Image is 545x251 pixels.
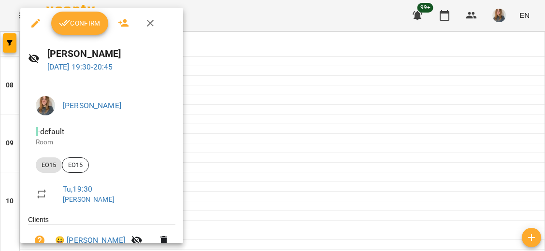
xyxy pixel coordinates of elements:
[55,235,125,246] a: 😀 [PERSON_NAME]
[62,161,88,169] span: ЕО15
[63,101,121,110] a: [PERSON_NAME]
[36,127,66,136] span: - default
[51,12,108,35] button: Confirm
[47,62,113,71] a: [DATE] 19:30-20:45
[36,161,62,169] span: ЕО15
[63,184,92,194] a: Tu , 19:30
[62,157,89,173] div: ЕО15
[36,96,55,115] img: 6f40374b6a1accdc2a90a8d7dc3ac7b7.jpg
[47,46,175,61] h6: [PERSON_NAME]
[63,195,115,203] a: [PERSON_NAME]
[59,17,100,29] span: Confirm
[36,138,168,147] p: Room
